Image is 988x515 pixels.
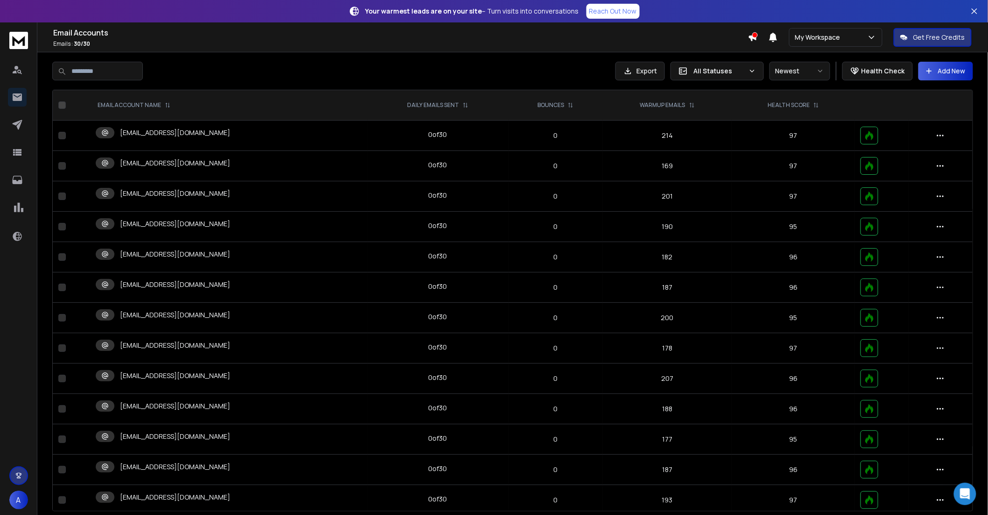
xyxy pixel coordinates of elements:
button: Get Free Credits [894,28,972,47]
div: 0 of 30 [429,191,447,200]
p: 0 [514,161,597,171]
div: 0 of 30 [429,282,447,291]
td: 96 [732,394,854,424]
p: [EMAIL_ADDRESS][DOMAIN_NAME] [120,250,230,259]
td: 177 [603,424,732,455]
div: 0 of 30 [429,221,447,230]
td: 178 [603,333,732,364]
td: 187 [603,272,732,303]
p: Emails : [53,40,748,48]
p: [EMAIL_ADDRESS][DOMAIN_NAME] [120,493,230,502]
div: 0 of 30 [429,373,447,382]
p: 0 [514,252,597,262]
div: 0 of 30 [429,130,447,139]
p: Reach Out Now [589,7,637,16]
p: 0 [514,495,597,505]
td: 190 [603,212,732,242]
p: Health Check [861,66,905,76]
p: [EMAIL_ADDRESS][DOMAIN_NAME] [120,128,230,137]
p: 0 [514,283,597,292]
button: Export [615,62,665,80]
td: 201 [603,181,732,212]
div: 0 of 30 [429,403,447,413]
button: Add New [918,62,973,80]
td: 96 [732,455,854,485]
span: 30 / 30 [74,40,90,48]
button: A [9,491,28,509]
p: My Workspace [795,33,844,42]
td: 97 [732,151,854,181]
p: [EMAIL_ADDRESS][DOMAIN_NAME] [120,219,230,229]
a: Reach Out Now [586,4,640,19]
td: 96 [732,364,854,394]
td: 207 [603,364,732,394]
p: [EMAIL_ADDRESS][DOMAIN_NAME] [120,280,230,289]
button: Newest [769,62,830,80]
td: 96 [732,272,854,303]
p: DAILY EMAILS SENT [407,101,459,109]
td: 169 [603,151,732,181]
p: WARMUP EMAILS [640,101,685,109]
p: [EMAIL_ADDRESS][DOMAIN_NAME] [120,432,230,441]
p: 0 [514,313,597,322]
div: 0 of 30 [429,494,447,504]
p: 0 [514,192,597,201]
td: 97 [732,121,854,151]
td: 188 [603,394,732,424]
p: 0 [514,435,597,444]
p: HEALTH SCORE [768,101,810,109]
h1: Email Accounts [53,27,748,38]
td: 200 [603,303,732,333]
button: Health Check [842,62,913,80]
p: [EMAIL_ADDRESS][DOMAIN_NAME] [120,371,230,380]
div: 0 of 30 [429,312,447,322]
td: 95 [732,424,854,455]
td: 182 [603,242,732,272]
td: 96 [732,242,854,272]
td: 214 [603,121,732,151]
p: All Statuses [693,66,745,76]
p: [EMAIL_ADDRESS][DOMAIN_NAME] [120,401,230,411]
p: 0 [514,465,597,474]
p: 0 [514,131,597,140]
p: [EMAIL_ADDRESS][DOMAIN_NAME] [120,462,230,472]
p: BOUNCES [537,101,564,109]
div: 0 of 30 [429,160,447,170]
p: [EMAIL_ADDRESS][DOMAIN_NAME] [120,189,230,198]
p: – Turn visits into conversations [366,7,579,16]
p: [EMAIL_ADDRESS][DOMAIN_NAME] [120,341,230,350]
img: logo [9,32,28,49]
strong: Your warmest leads are on your site [366,7,482,15]
div: 0 of 30 [429,464,447,473]
div: 0 of 30 [429,251,447,261]
p: [EMAIL_ADDRESS][DOMAIN_NAME] [120,158,230,168]
p: 0 [514,374,597,383]
p: 0 [514,343,597,353]
p: [EMAIL_ADDRESS][DOMAIN_NAME] [120,310,230,320]
div: 0 of 30 [429,343,447,352]
p: 0 [514,222,597,231]
td: 95 [732,212,854,242]
p: 0 [514,404,597,414]
td: 187 [603,455,732,485]
td: 97 [732,333,854,364]
div: 0 of 30 [429,434,447,443]
div: EMAIL ACCOUNT NAME [98,101,170,109]
p: Get Free Credits [913,33,965,42]
div: Open Intercom Messenger [954,483,976,505]
td: 97 [732,181,854,212]
td: 95 [732,303,854,333]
